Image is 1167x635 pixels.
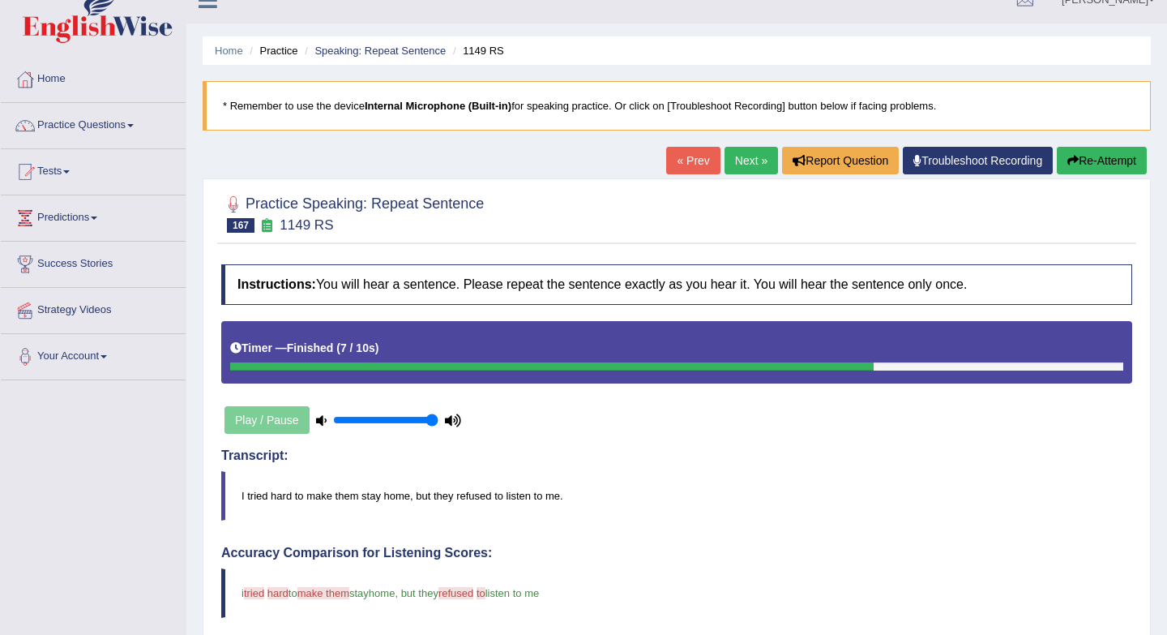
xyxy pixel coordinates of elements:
span: stay [349,587,369,599]
h5: Timer — [230,342,378,354]
span: home [369,587,395,599]
b: ) [375,341,379,354]
a: Practice Questions [1,103,186,144]
blockquote: * Remember to use the device for speaking practice. Or click on [Troubleshoot Recording] button b... [203,81,1151,131]
b: 7 / 10s [340,341,375,354]
span: 167 [227,218,254,233]
b: Finished [287,341,334,354]
a: Next » [725,147,778,174]
a: Success Stories [1,242,186,282]
small: Exam occurring question [259,218,276,234]
button: Re-Attempt [1057,147,1147,174]
span: i [242,587,244,599]
button: Report Question [782,147,899,174]
li: Practice [246,43,297,58]
span: refused [438,587,473,599]
span: , [395,587,398,599]
b: Instructions: [237,277,316,291]
a: « Prev [666,147,720,174]
span: make them [297,587,349,599]
a: Speaking: Repeat Sentence [314,45,446,57]
a: Home [1,57,186,97]
b: Internal Microphone (Built-in) [365,100,511,112]
a: Tests [1,149,186,190]
span: hard [267,587,289,599]
span: tried [244,587,264,599]
a: Troubleshoot Recording [903,147,1053,174]
span: to [477,587,485,599]
li: 1149 RS [449,43,504,58]
a: Your Account [1,334,186,375]
span: to [289,587,297,599]
b: ( [336,341,340,354]
h4: Accuracy Comparison for Listening Scores: [221,546,1132,560]
span: but they [401,587,438,599]
h4: Transcript: [221,448,1132,463]
h4: You will hear a sentence. Please repeat the sentence exactly as you hear it. You will hear the se... [221,264,1132,305]
small: 1149 RS [280,217,333,233]
h2: Practice Speaking: Repeat Sentence [221,192,484,233]
blockquote: I tried hard to make them stay home, but they refused to listen to me. [221,471,1132,521]
span: listen to me [485,587,539,599]
a: Predictions [1,195,186,236]
a: Strategy Videos [1,288,186,328]
a: Home [215,45,243,57]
